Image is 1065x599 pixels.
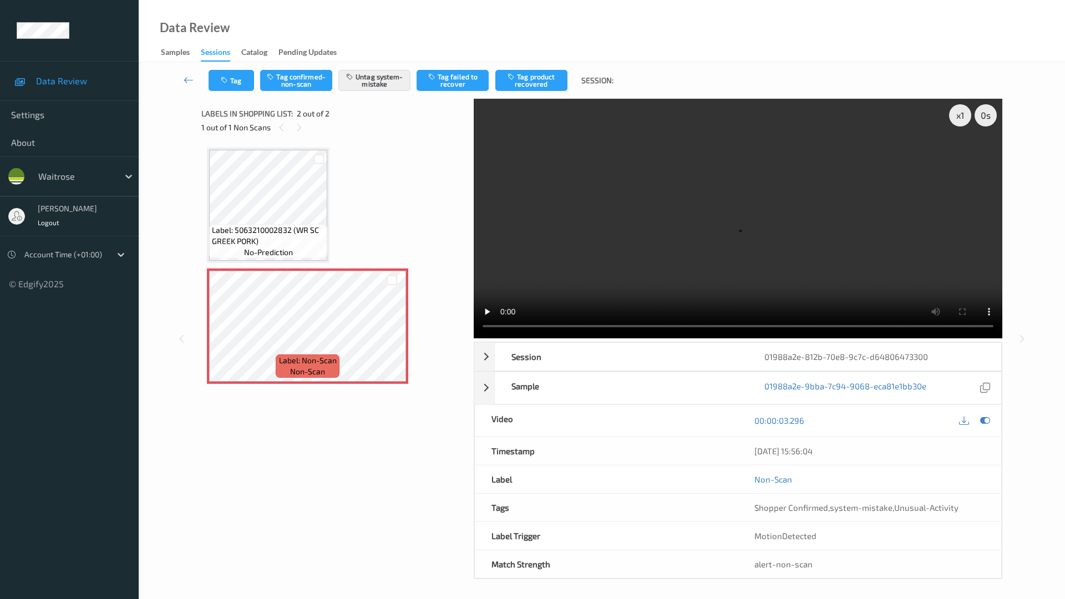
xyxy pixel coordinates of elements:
[297,108,329,119] span: 2 out of 2
[290,366,325,377] span: non-scan
[161,47,190,60] div: Samples
[495,343,748,370] div: Session
[495,372,748,404] div: Sample
[475,437,738,465] div: Timestamp
[201,47,230,62] div: Sessions
[201,120,466,134] div: 1 out of 1 Non Scans
[338,70,410,91] button: Untag system-mistake
[754,502,958,512] span: , ,
[738,522,1001,550] div: MotionDetected
[581,75,613,86] span: Session:
[201,108,293,119] span: Labels in shopping list:
[241,45,278,60] a: Catalog
[244,247,293,258] span: no-prediction
[209,70,254,91] button: Tag
[754,445,985,456] div: [DATE] 15:56:04
[830,502,892,512] span: system-mistake
[201,45,241,62] a: Sessions
[278,47,337,60] div: Pending Updates
[754,474,792,485] a: Non-Scan
[474,342,1002,371] div: Session01988a2e-812b-70e8-9c7c-d64806473300
[417,70,489,91] button: Tag failed to recover
[475,494,738,521] div: Tags
[894,502,958,512] span: Unusual-Activity
[754,502,828,512] span: Shopper Confirmed
[975,104,997,126] div: 0 s
[754,415,804,426] a: 00:00:03.296
[475,405,738,436] div: Video
[278,45,348,60] a: Pending Updates
[475,550,738,578] div: Match Strength
[748,343,1001,370] div: 01988a2e-812b-70e8-9c7c-d64806473300
[475,522,738,550] div: Label Trigger
[764,380,926,395] a: 01988a2e-9bba-7c94-9068-eca81e1bb30e
[949,104,971,126] div: x 1
[241,47,267,60] div: Catalog
[475,465,738,493] div: Label
[161,45,201,60] a: Samples
[212,225,324,247] span: Label: 5063210002832 (WR SC GREEK PORK)
[495,70,567,91] button: Tag product recovered
[160,22,230,33] div: Data Review
[260,70,332,91] button: Tag confirmed-non-scan
[754,559,985,570] div: alert-non-scan
[474,372,1002,404] div: Sample01988a2e-9bba-7c94-9068-eca81e1bb30e
[279,355,337,366] span: Label: Non-Scan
